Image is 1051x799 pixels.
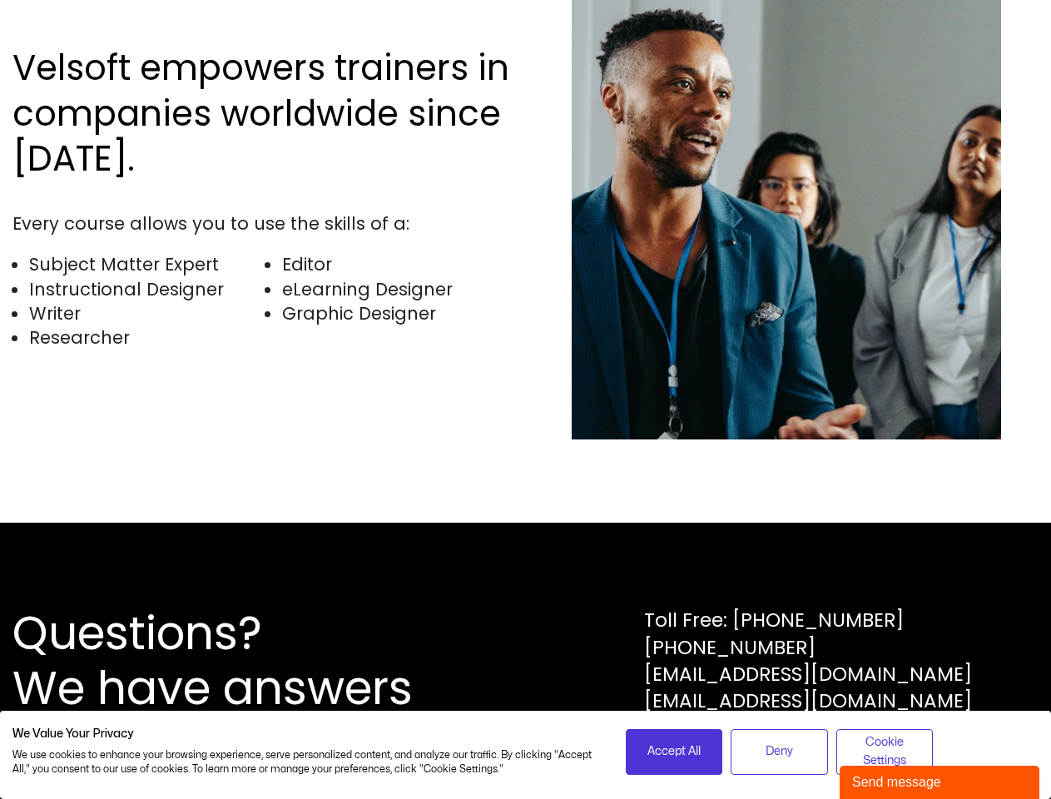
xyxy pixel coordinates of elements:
[282,277,518,301] li: eLearning Designer
[647,742,701,761] span: Accept All
[29,301,265,325] li: Writer
[626,729,723,775] button: Accept all cookies
[12,606,473,716] h2: Questions? We have answers
[282,252,518,276] li: Editor
[282,301,518,325] li: Graphic Designer
[29,252,265,276] li: Subject Matter Expert
[840,762,1043,799] iframe: chat widget
[12,46,518,182] h2: Velsoft empowers trainers in companies worldwide since [DATE].
[29,325,265,350] li: Researcher
[12,211,518,236] div: Every course allows you to use the skills of a:
[836,729,934,775] button: Adjust cookie preferences
[12,727,601,742] h2: We Value Your Privacy
[847,733,923,771] span: Cookie Settings
[731,729,828,775] button: Deny all cookies
[766,742,793,761] span: Deny
[29,277,265,301] li: Instructional Designer
[644,607,972,714] div: Toll Free: [PHONE_NUMBER] [PHONE_NUMBER] [EMAIL_ADDRESS][DOMAIN_NAME] [EMAIL_ADDRESS][DOMAIN_NAME]
[12,748,601,777] p: We use cookies to enhance your browsing experience, serve personalized content, and analyze our t...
